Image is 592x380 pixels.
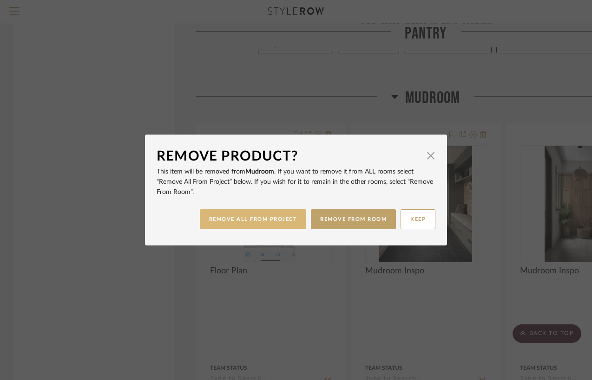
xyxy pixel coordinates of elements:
button: Close [421,146,440,165]
span: Mudroom [245,168,274,175]
button: REMOVE FROM ROOM [311,209,396,229]
button: KEEP [401,209,435,229]
p: This item will be removed from . If you want to remove it from ALL rooms select “Remove All From ... [157,167,435,197]
dialog-header: Remove Product? [157,146,435,167]
div: Remove Product? [157,146,421,167]
button: REMOVE ALL FROM PROJECT [200,209,307,229]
